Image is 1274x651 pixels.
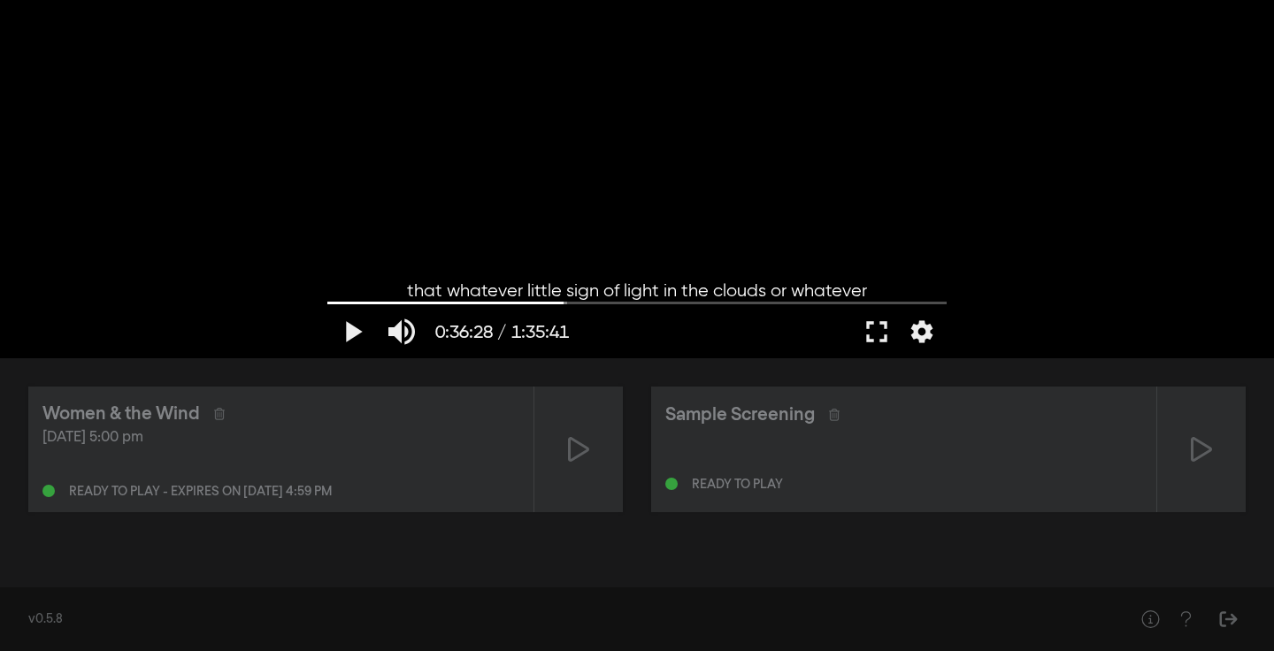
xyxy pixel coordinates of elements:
div: Ready to play [692,479,783,491]
div: Women & the Wind [42,401,200,427]
button: Help [1132,601,1168,637]
button: Help [1168,601,1203,637]
button: 0:36:28 / 1:35:41 [426,305,578,358]
button: Mute [377,305,426,358]
button: More settings [902,305,942,358]
div: [DATE] 5:00 pm [42,427,519,448]
div: Ready to play - expires on [DATE] 4:59 pm [69,486,332,498]
div: v0.5.8 [28,610,1097,629]
button: Play [327,305,377,358]
button: Full screen [852,305,902,358]
div: Sample Screening [665,402,815,428]
button: Sign Out [1210,601,1246,637]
